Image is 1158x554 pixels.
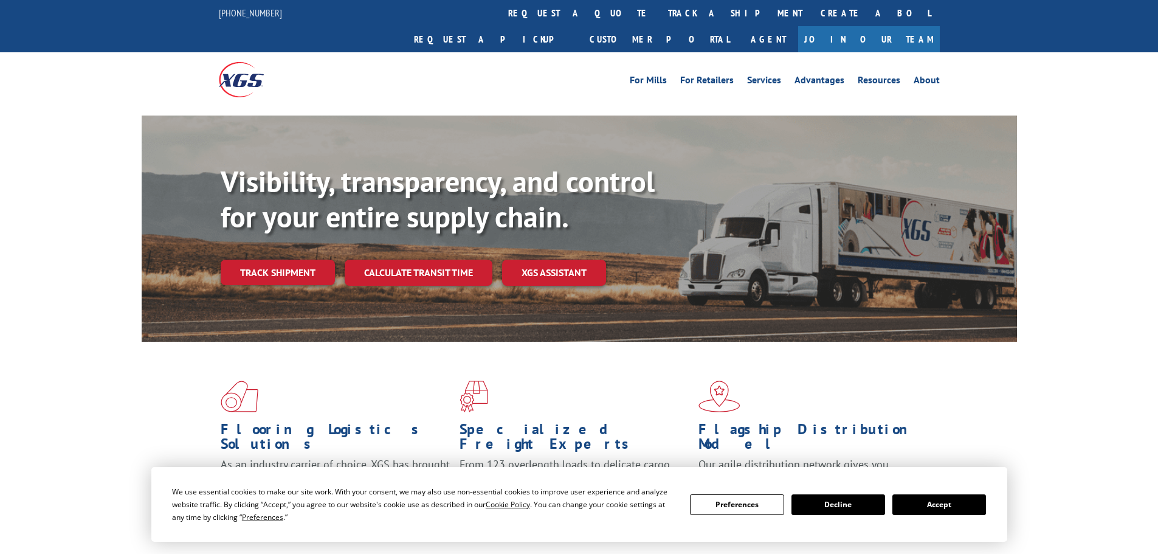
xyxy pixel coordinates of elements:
[791,494,885,515] button: Decline
[892,494,986,515] button: Accept
[405,26,581,52] a: Request a pickup
[221,422,450,457] h1: Flooring Logistics Solutions
[680,75,734,89] a: For Retailers
[794,75,844,89] a: Advantages
[747,75,781,89] a: Services
[698,457,922,486] span: Our agile distribution network gives you nationwide inventory management on demand.
[242,512,283,522] span: Preferences
[581,26,739,52] a: Customer Portal
[698,381,740,412] img: xgs-icon-flagship-distribution-model-red
[486,499,530,510] span: Cookie Policy
[739,26,798,52] a: Agent
[221,162,655,235] b: Visibility, transparency, and control for your entire supply chain.
[221,381,258,412] img: xgs-icon-total-supply-chain-intelligence-red
[219,7,282,19] a: [PHONE_NUMBER]
[221,260,335,285] a: Track shipment
[221,457,450,500] span: As an industry carrier of choice, XGS has brought innovation and dedication to flooring logistics...
[858,75,900,89] a: Resources
[460,381,488,412] img: xgs-icon-focused-on-flooring-red
[690,494,784,515] button: Preferences
[914,75,940,89] a: About
[502,260,606,286] a: XGS ASSISTANT
[345,260,492,286] a: Calculate transit time
[698,422,928,457] h1: Flagship Distribution Model
[460,422,689,457] h1: Specialized Freight Experts
[460,457,689,511] p: From 123 overlength loads to delicate cargo, our experienced staff knows the best way to move you...
[151,467,1007,542] div: Cookie Consent Prompt
[172,485,675,524] div: We use essential cookies to make our site work. With your consent, we may also use non-essential ...
[630,75,667,89] a: For Mills
[798,26,940,52] a: Join Our Team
